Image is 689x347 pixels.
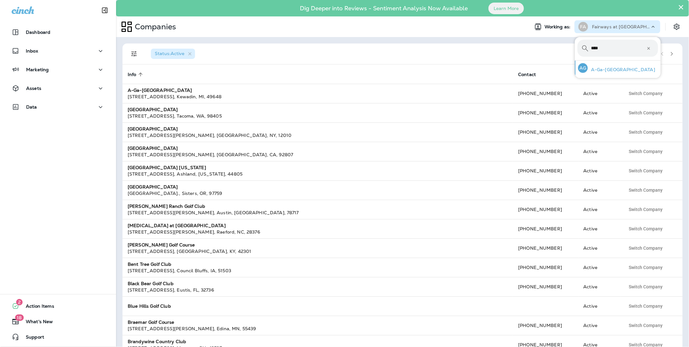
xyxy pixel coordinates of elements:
[128,248,508,255] div: [STREET_ADDRESS] , [GEOGRAPHIC_DATA] , KY , 42301
[513,238,578,258] td: [PHONE_NUMBER]
[578,277,620,296] td: Active
[128,171,508,177] div: [STREET_ADDRESS] , Ashland , [US_STATE] , 44805
[578,63,588,73] div: AG
[578,296,620,316] td: Active
[128,303,171,309] strong: Blue Hills Golf Club
[578,161,620,180] td: Active
[629,227,663,231] span: Switch Company
[151,49,195,59] div: Status:Active
[625,263,666,272] button: Switch Company
[629,342,663,347] span: Switch Company
[6,44,110,57] button: Inbox
[625,243,666,253] button: Switch Company
[128,151,508,158] div: [STREET_ADDRESS][PERSON_NAME] , [GEOGRAPHIC_DATA] , CA , 92807
[128,190,508,197] div: [GEOGRAPHIC_DATA]. , Sisters , OR , 97759
[513,122,578,142] td: [PHONE_NUMBER]
[128,72,145,77] span: Info
[6,331,110,343] button: Support
[625,147,666,156] button: Switch Company
[578,238,620,258] td: Active
[629,111,663,115] span: Switch Company
[6,82,110,95] button: Assets
[26,48,38,53] p: Inbox
[26,86,41,91] p: Assets
[513,277,578,296] td: [PHONE_NUMBER]
[629,207,663,212] span: Switch Company
[578,316,620,335] td: Active
[625,205,666,214] button: Switch Company
[128,47,141,60] button: Filters
[128,113,508,119] div: [STREET_ADDRESS] , Tacoma , WA , 98405
[16,299,23,305] span: 2
[578,122,620,142] td: Active
[588,67,655,72] p: A-Ga-[GEOGRAPHIC_DATA]
[26,67,49,72] p: Marketing
[128,165,206,170] strong: [GEOGRAPHIC_DATA] [US_STATE]
[128,319,174,325] strong: Braemar Golf Course
[625,185,666,195] button: Switch Company
[518,72,536,77] span: Contact
[6,101,110,113] button: Data
[625,224,666,234] button: Switch Company
[578,219,620,238] td: Active
[128,287,508,293] div: [STREET_ADDRESS] , Eustis , FL , 32736
[128,107,178,112] strong: [GEOGRAPHIC_DATA]
[26,30,50,35] p: Dashboard
[629,265,663,270] span: Switch Company
[128,281,173,286] strong: Black Bear Golf Club
[132,22,176,32] p: Companies
[629,323,663,328] span: Switch Company
[128,132,508,139] div: [STREET_ADDRESS][PERSON_NAME] , [GEOGRAPHIC_DATA] , NY , 12010
[629,188,663,192] span: Switch Company
[629,304,663,308] span: Switch Company
[128,203,205,209] strong: [PERSON_NAME] Ranch Golf Club
[578,103,620,122] td: Active
[625,89,666,98] button: Switch Company
[128,325,508,332] div: [STREET_ADDRESS][PERSON_NAME] , Edina , MN , 55439
[629,149,663,154] span: Switch Company
[26,104,37,110] p: Data
[19,334,44,342] span: Support
[629,246,663,250] span: Switch Company
[513,200,578,219] td: [PHONE_NUMBER]
[15,314,24,321] span: 18
[629,91,663,96] span: Switch Company
[488,3,524,14] button: Learn More
[128,223,226,228] strong: [MEDICAL_DATA] at [GEOGRAPHIC_DATA]
[545,24,572,30] span: Working as:
[155,51,184,56] span: Status : Active
[128,242,195,248] strong: [PERSON_NAME] Golf Course
[513,180,578,200] td: [PHONE_NUMBER]
[128,93,508,100] div: [STREET_ADDRESS] , Kewadin , MI , 49648
[518,72,544,77] span: Contact
[578,22,588,32] div: FA
[513,84,578,103] td: [PHONE_NUMBER]
[625,108,666,118] button: Switch Company
[6,300,110,313] button: 2Action Items
[513,142,578,161] td: [PHONE_NUMBER]
[128,126,178,132] strong: [GEOGRAPHIC_DATA]
[578,180,620,200] td: Active
[6,63,110,76] button: Marketing
[625,321,666,330] button: Switch Company
[281,7,487,9] p: Dig Deeper into Reviews - Sentiment Analysis Now Available
[6,315,110,328] button: 18What's New
[513,219,578,238] td: [PHONE_NUMBER]
[575,61,661,75] button: AGA-Ga-[GEOGRAPHIC_DATA]
[128,184,178,190] strong: [GEOGRAPHIC_DATA]
[629,284,663,289] span: Switch Company
[128,229,508,235] div: [STREET_ADDRESS][PERSON_NAME] , Raeford , NC , 28376
[578,200,620,219] td: Active
[19,304,54,311] span: Action Items
[96,4,114,17] button: Collapse Sidebar
[625,166,666,176] button: Switch Company
[578,258,620,277] td: Active
[592,24,650,29] p: Fairways at [GEOGRAPHIC_DATA]
[128,339,186,344] strong: Brandywine Country Club
[625,282,666,292] button: Switch Company
[678,2,684,12] button: Close
[19,319,53,327] span: What's New
[128,87,192,93] strong: A-Ga-[GEOGRAPHIC_DATA]
[128,261,172,267] strong: Bent Tree Golf Club
[128,267,508,274] div: [STREET_ADDRESS] , Council Bluffs , IA , 51503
